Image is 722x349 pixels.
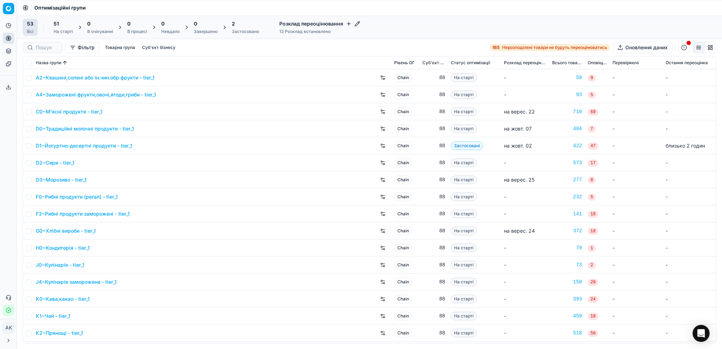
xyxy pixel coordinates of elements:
[663,205,716,222] td: -
[394,278,412,286] span: Chain
[394,73,412,82] span: Chain
[36,261,84,268] a: J0~Кулінарія - tier_1
[610,103,663,120] td: -
[3,322,14,333] button: AK
[663,86,716,103] td: -
[422,193,445,200] div: 88
[422,142,445,149] div: 88
[36,193,118,200] a: F0~Рибні продукти (регал) - tier_1
[451,142,483,150] span: Застосовані
[422,91,445,98] div: 88
[610,120,663,137] td: -
[588,92,596,99] span: 5
[451,210,477,218] span: На старті
[610,188,663,205] td: -
[501,273,549,290] td: -
[610,154,663,171] td: -
[504,60,547,66] span: Розклад переоцінювання
[504,177,534,183] span: на верес. 25
[422,244,445,251] div: 88
[501,154,549,171] td: -
[588,245,596,252] span: 1
[501,256,549,273] td: -
[663,188,716,205] td: -
[552,295,582,303] a: 393
[663,69,716,86] td: -
[34,4,86,11] span: Оптимізаційні групи
[451,176,477,184] span: На старті
[501,188,549,205] td: -
[504,109,535,115] span: на верес. 22
[588,194,596,201] span: 5
[451,60,490,66] span: Статус оптимізації
[552,125,582,132] a: 404
[36,244,90,251] a: H0~Кондитерія - tier_1
[422,125,445,132] div: 88
[552,244,582,251] a: 79
[552,193,582,200] a: 232
[161,29,180,34] div: Невдало
[552,210,582,217] div: 141
[36,44,58,51] input: Пошук
[394,60,415,66] span: Рівень OГ
[588,177,596,184] span: 8
[612,60,639,66] span: Перевіряючі
[552,227,582,234] div: 372
[279,29,360,34] div: 13 Розклад встановлено
[422,278,445,286] div: 88
[451,295,477,303] span: На старті
[394,244,412,252] span: Chain
[451,124,477,133] span: На старті
[588,160,598,167] span: 17
[394,210,412,218] span: Chain
[663,222,716,239] td: -
[610,205,663,222] td: -
[161,20,164,27] span: 0
[87,29,113,34] div: В очікуванні
[451,329,477,337] span: На старті
[501,308,549,325] td: -
[394,107,412,116] span: Chain
[663,239,716,256] td: -
[552,74,582,81] div: 58
[552,60,582,66] span: Всього товарів
[663,256,716,273] td: -
[613,42,672,53] button: Оновлення даних
[232,20,235,27] span: 2
[663,154,716,171] td: -
[451,90,477,99] span: На старті
[422,295,445,303] div: 88
[552,329,582,337] a: 518
[588,313,598,320] span: 18
[36,210,130,217] a: F3~Рибні продукти заморожені - tier_1
[552,142,582,149] a: 422
[666,143,705,149] span: близько 2 годин
[552,176,582,183] div: 277
[451,312,477,320] span: На старті
[54,20,59,27] span: 51
[552,312,582,320] div: 459
[663,103,716,120] td: -
[552,261,582,268] div: 73
[588,330,598,337] span: 56
[552,108,582,115] a: 710
[610,137,663,154] td: -
[422,210,445,217] div: 88
[279,20,360,27] h4: Розклад переоцінювання
[127,20,130,27] span: 0
[139,43,178,52] button: Суб'єкт бізнесу
[663,308,716,325] td: -
[610,171,663,188] td: -
[36,312,70,320] a: K1~Чай - tier_1
[394,227,412,235] span: Chain
[451,227,477,235] span: На старті
[610,256,663,273] td: -
[54,29,73,34] div: На старті
[422,227,445,234] div: 88
[394,193,412,201] span: Chain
